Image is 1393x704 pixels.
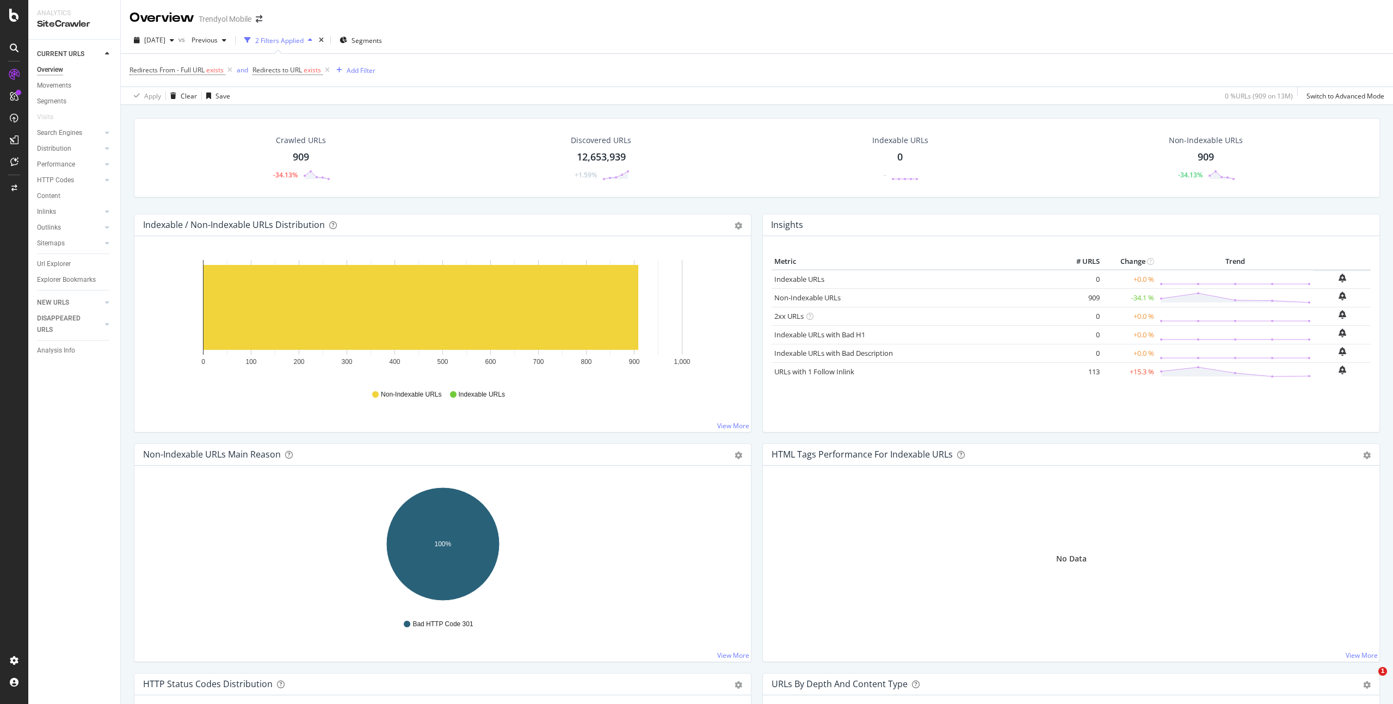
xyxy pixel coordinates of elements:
div: HTTP Codes [37,175,74,186]
div: Discovered URLs [571,135,631,146]
a: Analysis Info [37,345,113,356]
a: 2xx URLs [774,311,804,321]
span: Indexable URLs [459,390,505,399]
div: gear [735,681,742,689]
td: 0 [1059,307,1102,325]
div: -34.13% [1178,170,1203,180]
div: HTTP Status Codes Distribution [143,678,273,689]
span: Redirects From - Full URL [130,65,205,75]
div: Segments [37,96,66,107]
a: HTTP Codes [37,175,102,186]
span: exists [304,65,321,75]
div: Analysis Info [37,345,75,356]
div: Distribution [37,143,71,155]
a: Non-Indexable URLs [774,293,841,302]
td: 0 [1059,270,1102,289]
td: 0 [1059,344,1102,362]
div: Indexable / Non-Indexable URLs Distribution [143,219,325,230]
div: HTML Tags Performance for Indexable URLs [772,449,953,460]
button: [DATE] [130,32,178,49]
div: Overview [130,9,194,27]
span: exists [206,65,224,75]
div: URLs by Depth and Content Type [772,678,908,689]
td: +0.0 % [1102,270,1157,289]
a: Indexable URLs with Bad H1 [774,330,865,339]
span: Bad HTTP Code 301 [412,620,473,629]
span: Non-Indexable URLs [381,390,441,399]
a: Segments [37,96,113,107]
svg: A chart. [143,254,742,380]
div: - [884,170,886,180]
a: CURRENT URLS [37,48,102,60]
svg: A chart. [143,483,742,609]
a: Performance [37,159,102,170]
div: Clear [181,91,197,101]
div: Outlinks [37,222,61,233]
div: 12,653,939 [577,150,626,164]
div: Crawled URLs [276,135,326,146]
text: 900 [628,358,639,366]
button: Clear [166,87,197,104]
text: 600 [485,358,496,366]
a: Sitemaps [37,238,102,249]
div: 909 [1198,150,1214,164]
div: Explorer Bookmarks [37,274,96,286]
a: Inlinks [37,206,102,218]
div: bell-plus [1339,292,1346,300]
div: bell-plus [1339,347,1346,356]
div: 0 % URLs ( 909 on 13M ) [1225,91,1293,101]
a: DISAPPEARED URLS [37,313,102,336]
td: 0 [1059,325,1102,344]
div: Movements [37,80,71,91]
th: Change [1102,254,1157,270]
td: 909 [1059,288,1102,307]
span: 2025 Aug. 31st [144,35,165,45]
button: Previous [187,32,231,49]
text: 700 [533,358,544,366]
div: bell-plus [1339,274,1346,282]
div: Inlinks [37,206,56,218]
span: 1 [1378,667,1387,676]
div: bell-plus [1339,310,1346,319]
a: View More [717,421,749,430]
div: gear [735,452,742,459]
text: 1,000 [674,358,690,366]
button: Save [202,87,230,104]
a: Content [37,190,113,202]
div: DISAPPEARED URLS [37,313,92,336]
button: Segments [335,32,386,49]
th: Metric [772,254,1059,270]
button: and [237,65,248,75]
div: gear [1363,452,1371,459]
div: Visits [37,112,53,123]
a: Indexable URLs with Bad Description [774,348,893,358]
div: Trendyol Mobile [199,14,251,24]
text: 100% [435,540,452,548]
iframe: Intercom live chat [1356,667,1382,693]
div: Non-Indexable URLs Main Reason [143,449,281,460]
span: vs [178,35,187,44]
div: Search Engines [37,127,82,139]
a: Visits [37,112,64,123]
div: NEW URLS [37,297,69,308]
div: SiteCrawler [37,18,112,30]
button: 2 Filters Applied [240,32,317,49]
a: Search Engines [37,127,102,139]
span: Redirects to URL [252,65,302,75]
div: Indexable URLs [872,135,928,146]
th: # URLS [1059,254,1102,270]
div: Url Explorer [37,258,71,270]
div: bell-plus [1339,329,1346,337]
div: Apply [144,91,161,101]
a: Overview [37,64,113,76]
th: Trend [1157,254,1314,270]
a: Url Explorer [37,258,113,270]
a: View More [1346,651,1378,660]
h4: Insights [771,218,803,232]
td: +15.3 % [1102,362,1157,381]
a: View More [717,651,749,660]
a: Distribution [37,143,102,155]
div: Analytics [37,9,112,18]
